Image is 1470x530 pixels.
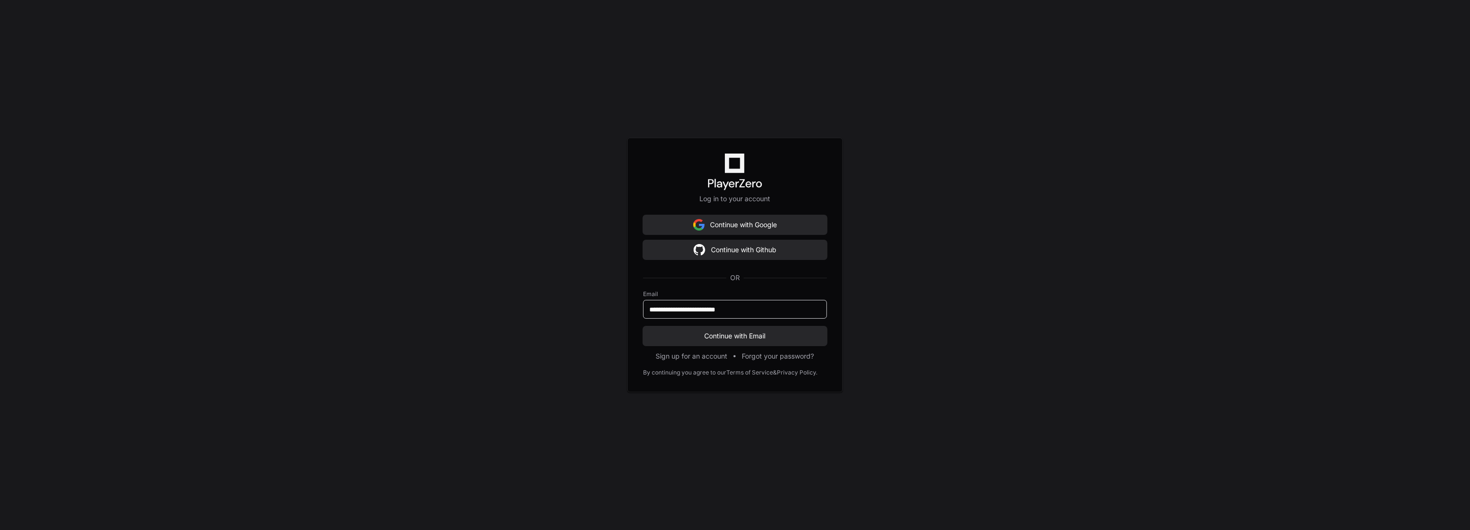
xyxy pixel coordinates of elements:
[726,273,744,283] span: OR
[742,351,814,361] button: Forgot your password?
[643,194,827,204] p: Log in to your account
[643,240,827,259] button: Continue with Github
[693,215,705,234] img: Sign in with google
[643,326,827,346] button: Continue with Email
[643,290,827,298] label: Email
[773,369,777,376] div: &
[643,331,827,341] span: Continue with Email
[643,369,726,376] div: By continuing you agree to our
[726,369,773,376] a: Terms of Service
[656,351,728,361] button: Sign up for an account
[643,215,827,234] button: Continue with Google
[694,240,705,259] img: Sign in with google
[777,369,817,376] a: Privacy Policy.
